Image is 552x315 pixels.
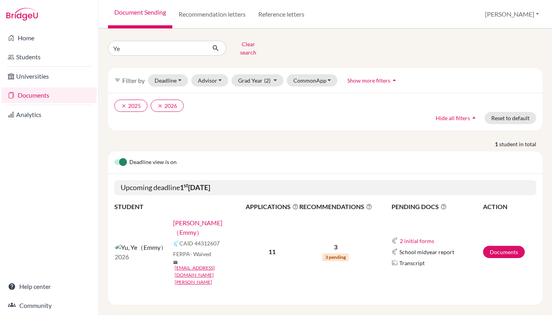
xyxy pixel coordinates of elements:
button: clear2026 [151,100,184,112]
a: Documents [483,246,525,258]
p: 2026 [115,252,167,262]
b: 1 [DATE] [180,183,210,192]
p: 3 [299,242,372,252]
span: PENDING DOCS [392,202,483,211]
img: Bridge-U [6,8,38,21]
button: Clear search [226,38,270,58]
i: filter_list [114,77,121,83]
strong: 1 [495,140,499,148]
img: Yu, Ye（Emmy） [115,243,167,252]
i: clear [121,103,127,109]
button: Deadline [148,74,188,87]
button: clear2025 [114,100,147,112]
span: - Waived [190,251,211,257]
i: arrow_drop_up [470,114,478,122]
span: School midyear report [399,248,454,256]
img: Common App logo [392,238,398,244]
span: Hide all filters [436,115,470,121]
sup: st [184,182,188,189]
h5: Upcoming deadline [114,180,536,195]
input: Find student by name... [108,41,206,56]
button: CommonApp [287,74,338,87]
button: Reset to default [485,112,536,124]
a: [EMAIL_ADDRESS][DOMAIN_NAME][PERSON_NAME] [175,264,251,286]
span: mail [173,260,178,265]
button: Hide all filtersarrow_drop_up [429,112,485,124]
a: Analytics [2,107,97,123]
b: 11 [269,248,276,255]
span: Transcript [399,259,425,267]
span: Filter by [122,77,145,84]
button: Advisor [191,74,229,87]
th: STUDENT [114,202,245,212]
a: Documents [2,87,97,103]
a: Home [2,30,97,46]
span: FERPA [173,250,211,258]
a: [PERSON_NAME]（Emmy） [173,218,251,237]
button: Grad Year(2) [231,74,283,87]
i: clear [157,103,163,109]
span: student in total [499,140,543,148]
button: Show more filtersarrow_drop_up [341,74,405,87]
span: Show more filters [347,77,390,84]
img: Common App logo [392,249,398,255]
a: Community [2,298,97,313]
span: CAID 44312607 [179,239,220,247]
span: (2) [264,77,270,84]
span: APPLICATIONS [246,202,298,211]
a: Universities [2,68,97,84]
a: Students [2,49,97,65]
span: RECOMMENDATIONS [299,202,372,211]
span: 3 pending [322,253,349,261]
img: Parchments logo [392,260,398,266]
span: Deadline view is on [129,158,177,167]
a: Help center [2,279,97,294]
th: ACTION [483,202,536,212]
button: [PERSON_NAME] [481,7,543,22]
button: 2 initial forms [399,236,435,245]
img: Common App logo [173,240,179,247]
i: arrow_drop_up [390,76,398,84]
